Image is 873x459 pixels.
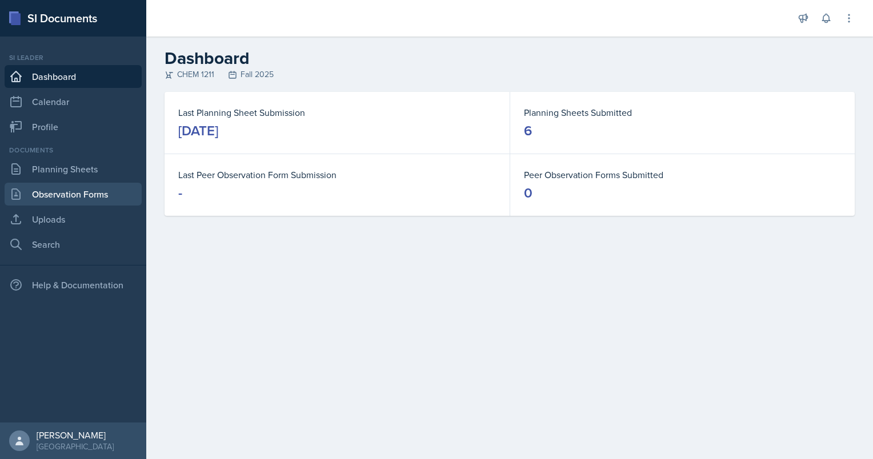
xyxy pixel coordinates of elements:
[5,158,142,180] a: Planning Sheets
[524,168,841,182] dt: Peer Observation Forms Submitted
[37,441,114,452] div: [GEOGRAPHIC_DATA]
[5,233,142,256] a: Search
[5,53,142,63] div: Si leader
[5,208,142,231] a: Uploads
[524,106,841,119] dt: Planning Sheets Submitted
[524,184,532,202] div: 0
[5,90,142,113] a: Calendar
[165,48,855,69] h2: Dashboard
[178,106,496,119] dt: Last Planning Sheet Submission
[524,122,532,140] div: 6
[37,429,114,441] div: [PERSON_NAME]
[178,184,182,202] div: -
[5,183,142,206] a: Observation Forms
[5,273,142,296] div: Help & Documentation
[5,145,142,155] div: Documents
[178,168,496,182] dt: Last Peer Observation Form Submission
[178,122,218,140] div: [DATE]
[165,69,855,80] div: CHEM 1211 Fall 2025
[5,65,142,88] a: Dashboard
[5,115,142,138] a: Profile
